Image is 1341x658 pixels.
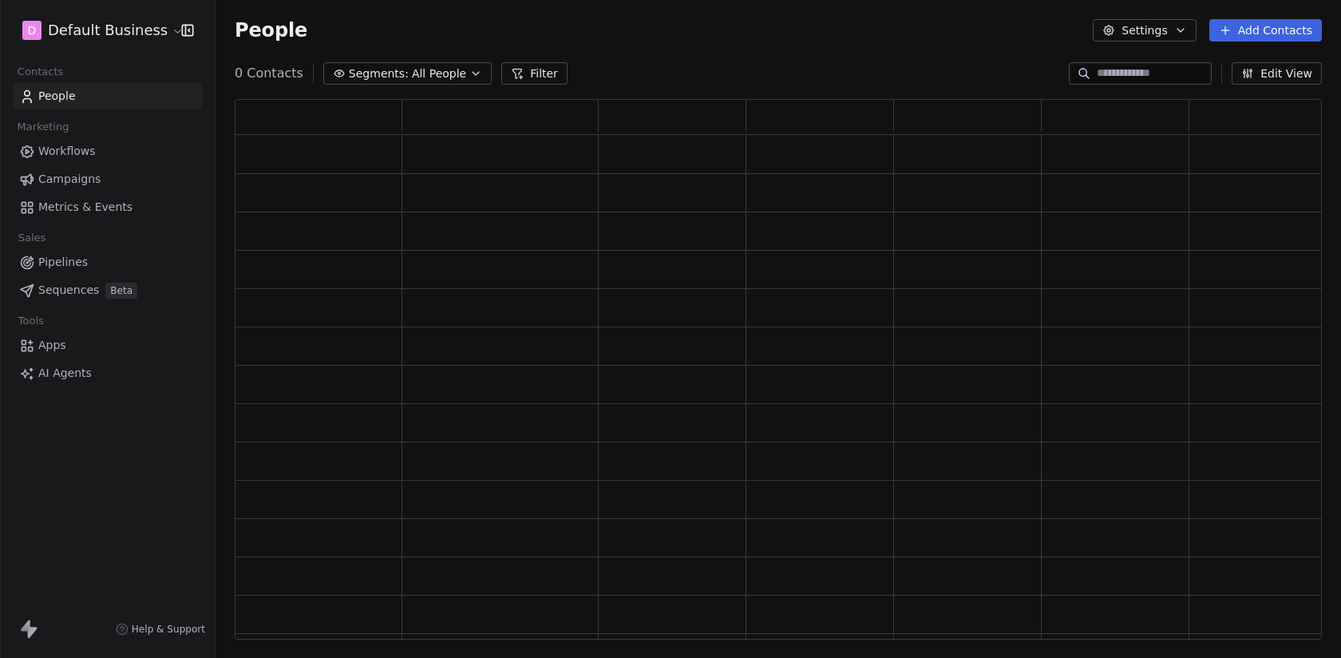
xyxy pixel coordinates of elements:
[1093,19,1196,42] button: Settings
[349,65,409,82] span: Segments:
[13,332,202,359] a: Apps
[38,171,101,188] span: Campaigns
[11,226,53,250] span: Sales
[38,254,88,271] span: Pipelines
[105,283,137,299] span: Beta
[235,135,1337,640] div: grid
[48,20,168,41] span: Default Business
[13,194,202,220] a: Metrics & Events
[13,277,202,303] a: SequencesBeta
[38,88,76,105] span: People
[501,62,568,85] button: Filter
[38,337,66,354] span: Apps
[13,166,202,192] a: Campaigns
[132,623,205,636] span: Help & Support
[28,22,37,38] span: D
[235,18,307,42] span: People
[38,143,96,160] span: Workflows
[13,249,202,275] a: Pipelines
[10,115,76,139] span: Marketing
[1232,62,1322,85] button: Edit View
[1209,19,1322,42] button: Add Contacts
[38,282,99,299] span: Sequences
[19,17,170,44] button: DDefault Business
[13,360,202,386] a: AI Agents
[13,83,202,109] a: People
[116,623,205,636] a: Help & Support
[10,60,70,84] span: Contacts
[38,365,92,382] span: AI Agents
[235,64,303,83] span: 0 Contacts
[11,309,50,333] span: Tools
[13,138,202,164] a: Workflows
[412,65,466,82] span: All People
[38,199,133,216] span: Metrics & Events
